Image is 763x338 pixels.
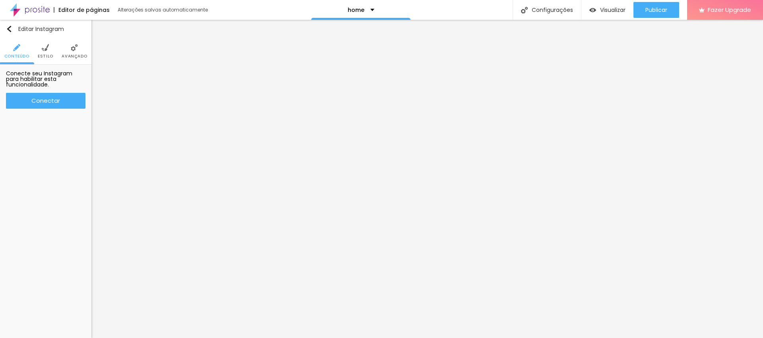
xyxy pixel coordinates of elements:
[633,2,679,18] button: Publicar
[6,26,64,32] div: Editar Instagram
[708,6,751,13] span: Fazer Upgrade
[521,7,528,13] img: Icone
[600,7,626,13] span: Visualizar
[54,7,110,13] div: Editor de páginas
[6,26,12,32] img: Icone
[6,71,85,87] h4: Conecte seu Instagram para habilitar esta funcionalidade.
[581,2,633,18] button: Visualizar
[31,97,60,104] div: Conectar
[71,44,78,51] img: Icone
[6,93,85,109] button: Conectar
[62,54,87,58] span: Avançado
[645,7,667,13] span: Publicar
[589,7,596,13] img: view-1.svg
[348,7,364,13] p: home
[13,44,20,51] img: Icone
[38,54,53,58] span: Estilo
[118,8,209,12] div: Alterações salvas automaticamente
[91,20,763,338] iframe: Editor
[42,44,49,51] img: Icone
[4,54,29,58] span: Conteúdo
